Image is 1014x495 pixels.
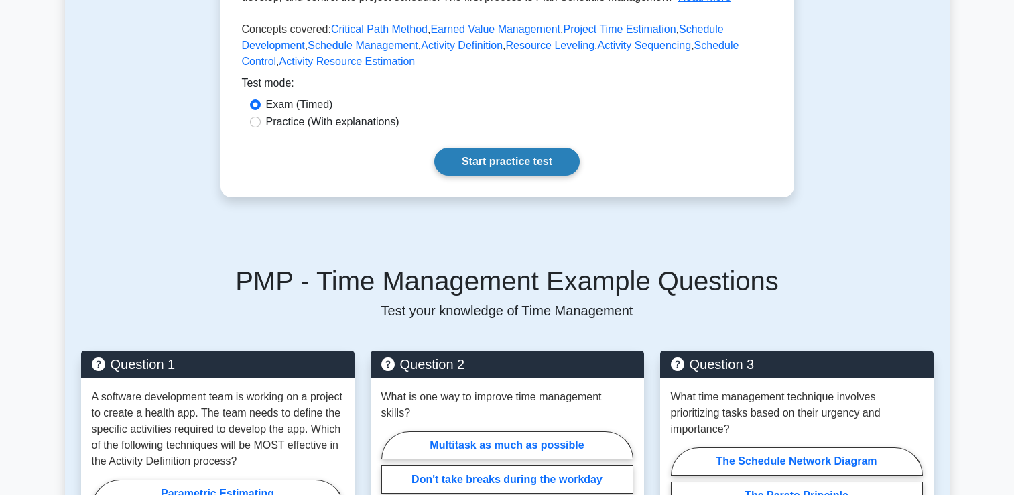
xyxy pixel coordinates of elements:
[434,148,580,176] a: Start practice test
[331,23,428,35] a: Critical Path Method
[242,75,773,97] div: Test mode:
[381,389,633,421] p: What is one way to improve time management skills?
[381,431,633,459] label: Multitask as much as possible
[671,389,923,437] p: What time management technique involves prioritizing tasks based on their urgency and importance?
[242,21,773,75] p: Concepts covered: , , , , , , , , ,
[81,302,934,319] p: Test your knowledge of Time Management
[242,40,739,67] a: Schedule Control
[671,447,923,476] label: The Schedule Network Diagram
[671,356,923,372] h5: Question 3
[279,56,416,67] a: Activity Resource Estimation
[381,356,633,372] h5: Question 2
[563,23,676,35] a: Project Time Estimation
[421,40,503,51] a: Activity Definition
[308,40,418,51] a: Schedule Management
[430,23,560,35] a: Earned Value Management
[381,465,633,494] label: Don't take breaks during the workday
[81,265,934,297] h5: PMP - Time Management Example Questions
[598,40,692,51] a: Activity Sequencing
[266,97,333,113] label: Exam (Timed)
[92,389,344,470] p: A software development team is working on a project to create a health app. The team needs to def...
[266,114,399,130] label: Practice (With explanations)
[92,356,344,372] h5: Question 1
[506,40,595,51] a: Resource Leveling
